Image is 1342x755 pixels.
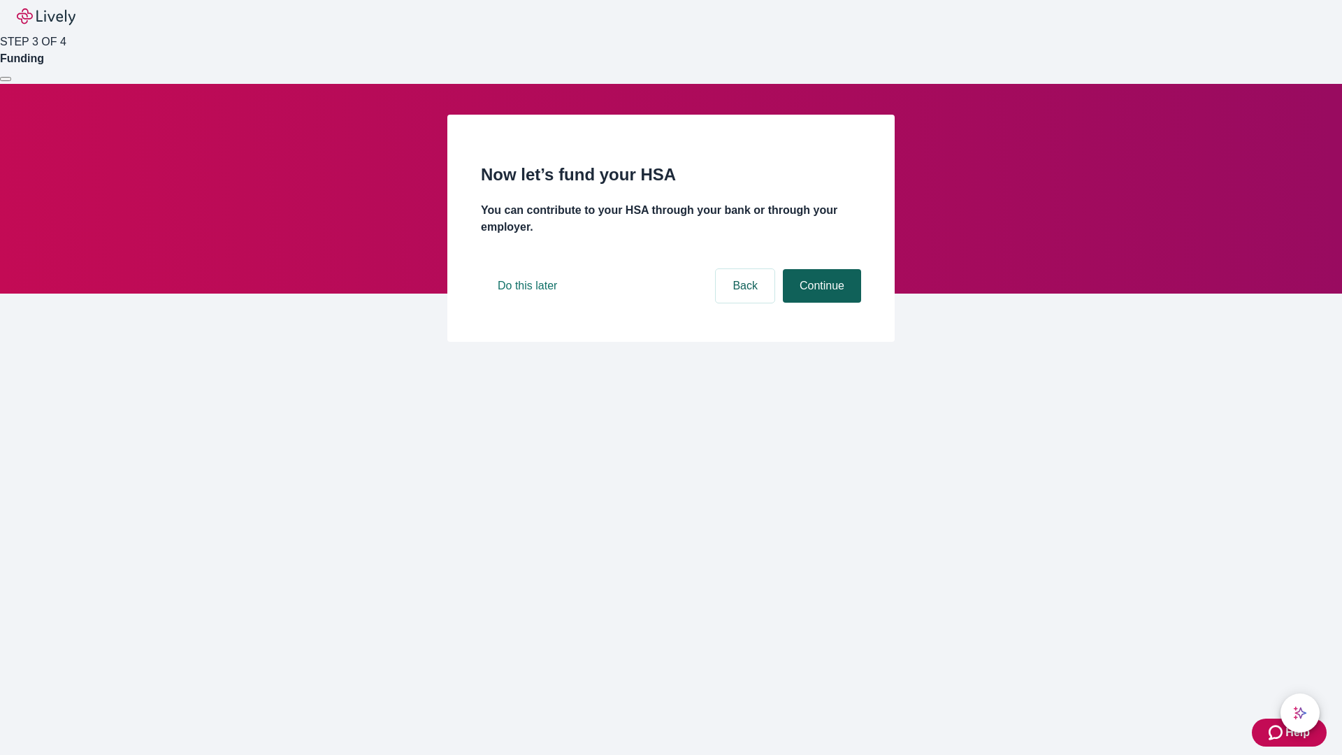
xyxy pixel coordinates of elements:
span: Help [1285,724,1310,741]
svg: Zendesk support icon [1269,724,1285,741]
button: chat [1280,693,1320,733]
h2: Now let’s fund your HSA [481,162,861,187]
button: Do this later [481,269,574,303]
button: Continue [783,269,861,303]
button: Back [716,269,774,303]
h4: You can contribute to your HSA through your bank or through your employer. [481,202,861,236]
button: Zendesk support iconHelp [1252,719,1327,747]
svg: Lively AI Assistant [1293,706,1307,720]
img: Lively [17,8,75,25]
